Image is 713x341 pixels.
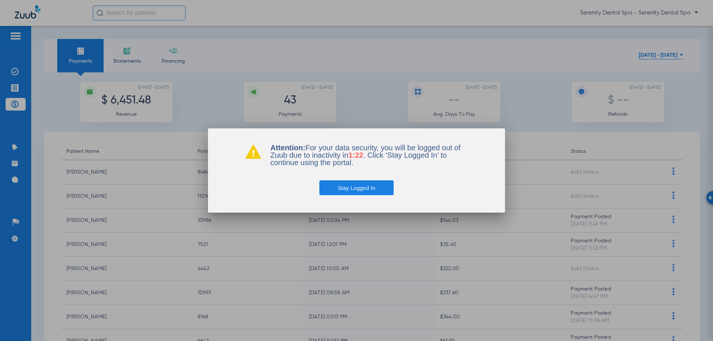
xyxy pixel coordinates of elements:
[319,180,394,195] button: Stay Logged In
[676,305,713,341] iframe: Chat Widget
[270,144,305,152] b: Attention:
[348,151,363,159] span: 1:22
[270,144,468,166] p: For your data security, you will be logged out of Zuub due to inactivity in . Click ‘Stay Logged ...
[245,144,261,159] img: warning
